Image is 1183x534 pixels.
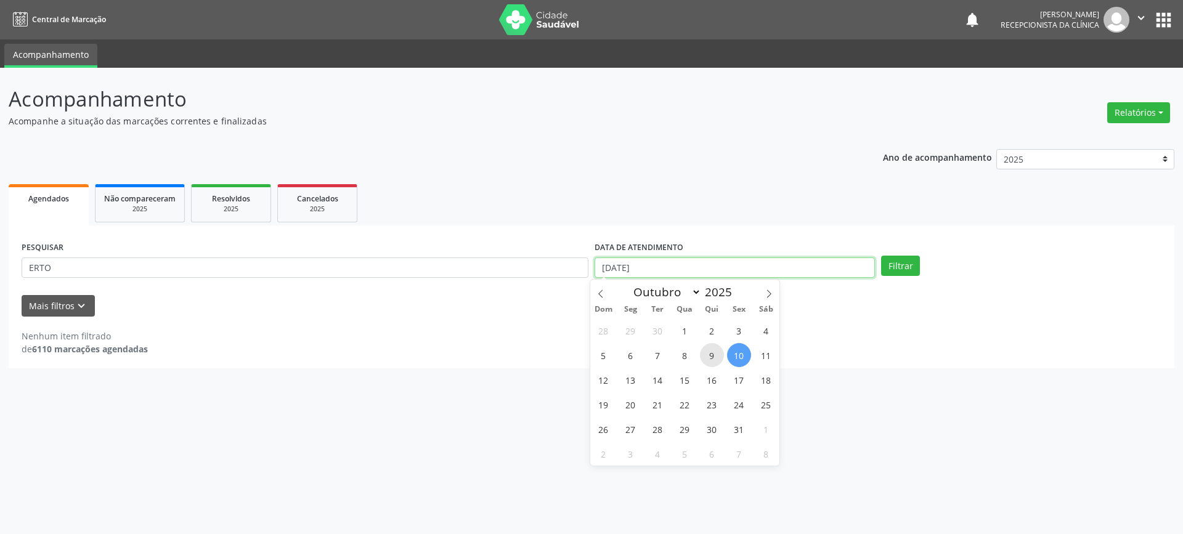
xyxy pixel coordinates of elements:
[104,204,176,214] div: 2025
[619,392,643,416] span: Outubro 20, 2025
[964,11,981,28] button: notifications
[75,299,88,313] i: keyboard_arrow_down
[1129,7,1153,33] button: 
[700,417,724,441] span: Outubro 30, 2025
[754,442,778,466] span: Novembro 8, 2025
[591,318,616,342] span: Setembro 28, 2025
[646,392,670,416] span: Outubro 21, 2025
[287,204,348,214] div: 2025
[727,417,751,441] span: Outubro 31, 2025
[595,238,683,257] label: DATA DE ATENDIMENTO
[595,257,875,278] input: Selecione um intervalo
[752,305,779,314] span: Sáb
[644,305,671,314] span: Ter
[4,44,97,68] a: Acompanhamento
[700,318,724,342] span: Outubro 2, 2025
[32,14,106,25] span: Central de Marcação
[754,392,778,416] span: Outubro 25, 2025
[1153,9,1174,31] button: apps
[698,305,725,314] span: Qui
[727,442,751,466] span: Novembro 7, 2025
[617,305,644,314] span: Seg
[673,368,697,392] span: Outubro 15, 2025
[881,256,920,277] button: Filtrar
[671,305,698,314] span: Qua
[22,295,95,317] button: Mais filtroskeyboard_arrow_down
[754,368,778,392] span: Outubro 18, 2025
[727,343,751,367] span: Outubro 10, 2025
[673,417,697,441] span: Outubro 29, 2025
[619,343,643,367] span: Outubro 6, 2025
[1001,9,1099,20] div: [PERSON_NAME]
[22,257,588,278] input: Nome, CNS
[591,343,616,367] span: Outubro 5, 2025
[646,368,670,392] span: Outubro 14, 2025
[646,442,670,466] span: Novembro 4, 2025
[200,204,262,214] div: 2025
[725,305,752,314] span: Sex
[727,392,751,416] span: Outubro 24, 2025
[673,318,697,342] span: Outubro 1, 2025
[1134,11,1148,25] i: 
[883,149,992,164] p: Ano de acompanhamento
[1104,7,1129,33] img: img
[32,343,148,355] strong: 6110 marcações agendadas
[619,417,643,441] span: Outubro 27, 2025
[619,442,643,466] span: Novembro 3, 2025
[9,9,106,30] a: Central de Marcação
[591,442,616,466] span: Novembro 2, 2025
[28,193,69,204] span: Agendados
[297,193,338,204] span: Cancelados
[1107,102,1170,123] button: Relatórios
[212,193,250,204] span: Resolvidos
[700,442,724,466] span: Novembro 6, 2025
[701,284,742,300] input: Year
[646,343,670,367] span: Outubro 7, 2025
[590,305,617,314] span: Dom
[727,318,751,342] span: Outubro 3, 2025
[9,84,824,115] p: Acompanhamento
[646,318,670,342] span: Setembro 30, 2025
[22,238,63,257] label: PESQUISAR
[22,342,148,355] div: de
[700,368,724,392] span: Outubro 16, 2025
[1001,20,1099,30] span: Recepcionista da clínica
[646,417,670,441] span: Outubro 28, 2025
[591,417,616,441] span: Outubro 26, 2025
[104,193,176,204] span: Não compareceram
[619,318,643,342] span: Setembro 29, 2025
[628,283,702,301] select: Month
[727,368,751,392] span: Outubro 17, 2025
[754,417,778,441] span: Novembro 1, 2025
[591,368,616,392] span: Outubro 12, 2025
[754,318,778,342] span: Outubro 4, 2025
[700,343,724,367] span: Outubro 9, 2025
[673,343,697,367] span: Outubro 8, 2025
[673,392,697,416] span: Outubro 22, 2025
[22,330,148,342] div: Nenhum item filtrado
[673,442,697,466] span: Novembro 5, 2025
[619,368,643,392] span: Outubro 13, 2025
[591,392,616,416] span: Outubro 19, 2025
[754,343,778,367] span: Outubro 11, 2025
[700,392,724,416] span: Outubro 23, 2025
[9,115,824,127] p: Acompanhe a situação das marcações correntes e finalizadas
